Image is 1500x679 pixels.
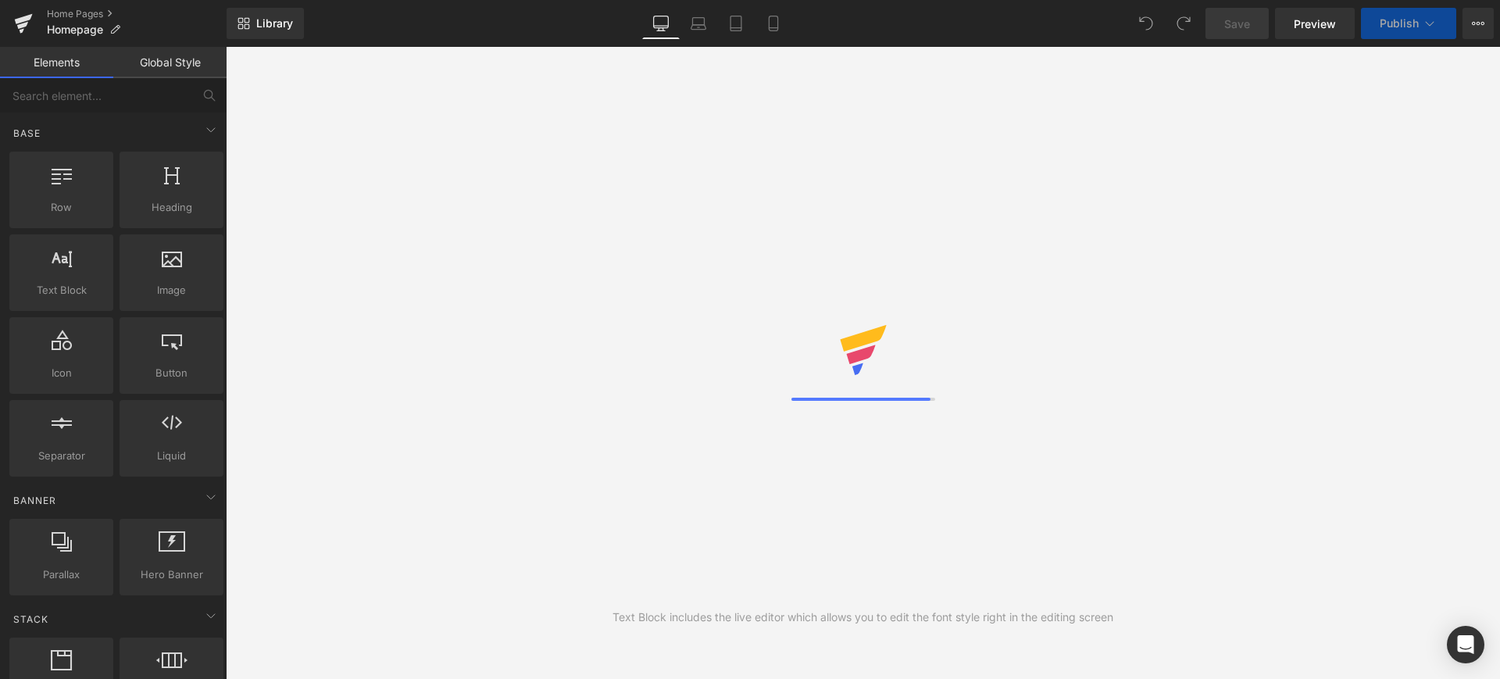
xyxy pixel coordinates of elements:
span: Save [1224,16,1250,32]
a: Tablet [717,8,755,39]
span: Row [14,199,109,216]
span: Heading [124,199,219,216]
a: Mobile [755,8,792,39]
span: Base [12,126,42,141]
span: Homepage [47,23,103,36]
button: Redo [1168,8,1199,39]
a: Laptop [680,8,717,39]
span: Hero Banner [124,566,219,583]
div: Open Intercom Messenger [1447,626,1484,663]
span: Icon [14,365,109,381]
a: Global Style [113,47,227,78]
span: Liquid [124,448,219,464]
span: Parallax [14,566,109,583]
span: Separator [14,448,109,464]
a: New Library [227,8,304,39]
span: Button [124,365,219,381]
span: Image [124,282,219,298]
button: Undo [1130,8,1162,39]
span: Text Block [14,282,109,298]
span: Stack [12,612,50,627]
a: Desktop [642,8,680,39]
button: Publish [1361,8,1456,39]
span: Preview [1294,16,1336,32]
a: Home Pages [47,8,227,20]
button: More [1462,8,1494,39]
span: Library [256,16,293,30]
a: Preview [1275,8,1355,39]
span: Publish [1380,17,1419,30]
span: Banner [12,493,58,508]
div: Text Block includes the live editor which allows you to edit the font style right in the editing ... [612,609,1113,626]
